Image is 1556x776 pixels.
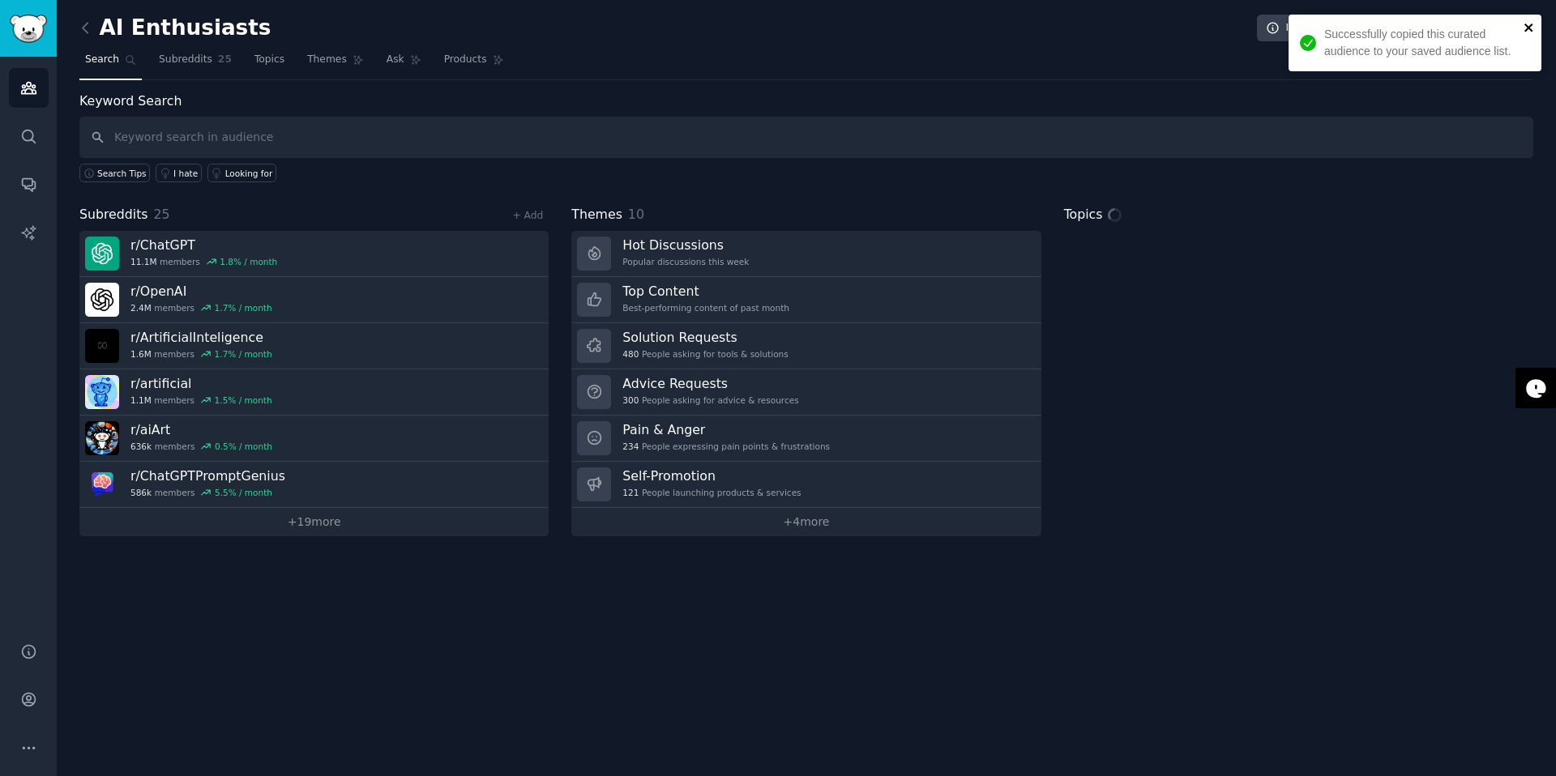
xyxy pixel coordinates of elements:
[156,164,202,182] a: I hate
[130,394,152,406] span: 1.1M
[1257,15,1317,42] a: Info
[622,237,749,254] h3: Hot Discussions
[79,369,549,416] a: r/artificial1.1Mmembers1.5% / month
[571,277,1041,323] a: Top ContentBest-performing content of past month
[622,348,788,360] div: People asking for tools & solutions
[79,117,1533,158] input: Keyword search in audience
[85,467,119,501] img: ChatGPTPromptGenius
[622,467,801,484] h3: Self-Promotion
[154,207,170,222] span: 25
[622,283,789,300] h3: Top Content
[622,394,639,406] span: 300
[622,487,639,498] span: 121
[215,441,272,452] div: 0.5 % / month
[130,487,285,498] div: members
[254,53,284,67] span: Topics
[130,256,156,267] span: 11.1M
[79,323,549,369] a: r/ArtificialInteligence1.6Mmembers1.7% / month
[79,277,549,323] a: r/OpenAI2.4Mmembers1.7% / month
[85,329,119,363] img: ArtificialInteligence
[622,256,749,267] div: Popular discussions this week
[130,394,272,406] div: members
[173,168,198,179] div: I hate
[153,47,237,80] a: Subreddits25
[85,283,119,317] img: OpenAI
[571,369,1041,416] a: Advice Requests300People asking for advice & resources
[1324,26,1519,60] div: Successfully copied this curated audience to your saved audience list.
[622,487,801,498] div: People launching products & services
[130,348,272,360] div: members
[307,53,347,67] span: Themes
[130,237,277,254] h3: r/ ChatGPT
[215,394,272,406] div: 1.5 % / month
[215,348,272,360] div: 1.7 % / month
[130,302,272,313] div: members
[622,394,798,406] div: People asking for advice & resources
[1524,21,1535,34] button: close
[622,421,830,438] h3: Pain & Anger
[85,237,119,271] img: ChatGPT
[79,93,182,109] label: Keyword Search
[571,462,1041,508] a: Self-Promotion121People launching products & services
[79,164,150,182] button: Search Tips
[628,207,644,222] span: 10
[130,421,272,438] h3: r/ aiArt
[85,53,119,67] span: Search
[79,231,549,277] a: r/ChatGPT11.1Mmembers1.8% / month
[622,348,639,360] span: 480
[130,441,272,452] div: members
[215,302,272,313] div: 1.7 % / month
[220,256,277,267] div: 1.8 % / month
[130,283,272,300] h3: r/ OpenAI
[79,462,549,508] a: r/ChatGPTPromptGenius586kmembers5.5% / month
[622,302,789,313] div: Best-performing content of past month
[381,47,427,80] a: Ask
[130,487,152,498] span: 586k
[622,329,788,346] h3: Solution Requests
[571,231,1041,277] a: Hot DiscussionsPopular discussions this week
[130,256,277,267] div: members
[225,168,273,179] div: Looking for
[301,47,370,80] a: Themes
[215,487,272,498] div: 5.5 % / month
[571,205,622,225] span: Themes
[130,302,152,313] span: 2.4M
[1064,205,1103,225] span: Topics
[159,53,212,67] span: Subreddits
[79,416,549,462] a: r/aiArt636kmembers0.5% / month
[79,508,549,536] a: +19more
[438,47,510,80] a: Products
[218,53,232,67] span: 25
[79,15,271,41] h2: AI Enthusiasts
[571,416,1041,462] a: Pain & Anger234People expressing pain points & frustrations
[249,47,290,80] a: Topics
[622,441,830,452] div: People expressing pain points & frustrations
[10,15,47,43] img: GummySearch logo
[571,508,1041,536] a: +4more
[571,323,1041,369] a: Solution Requests480People asking for tools & solutions
[130,467,285,484] h3: r/ ChatGPTPromptGenius
[130,441,152,452] span: 636k
[85,375,119,409] img: artificial
[79,205,148,225] span: Subreddits
[512,210,543,221] a: + Add
[444,53,487,67] span: Products
[97,168,147,179] span: Search Tips
[387,53,404,67] span: Ask
[79,47,142,80] a: Search
[622,441,639,452] span: 234
[622,375,798,392] h3: Advice Requests
[130,348,152,360] span: 1.6M
[130,375,272,392] h3: r/ artificial
[130,329,272,346] h3: r/ ArtificialInteligence
[207,164,276,182] a: Looking for
[85,421,119,455] img: aiArt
